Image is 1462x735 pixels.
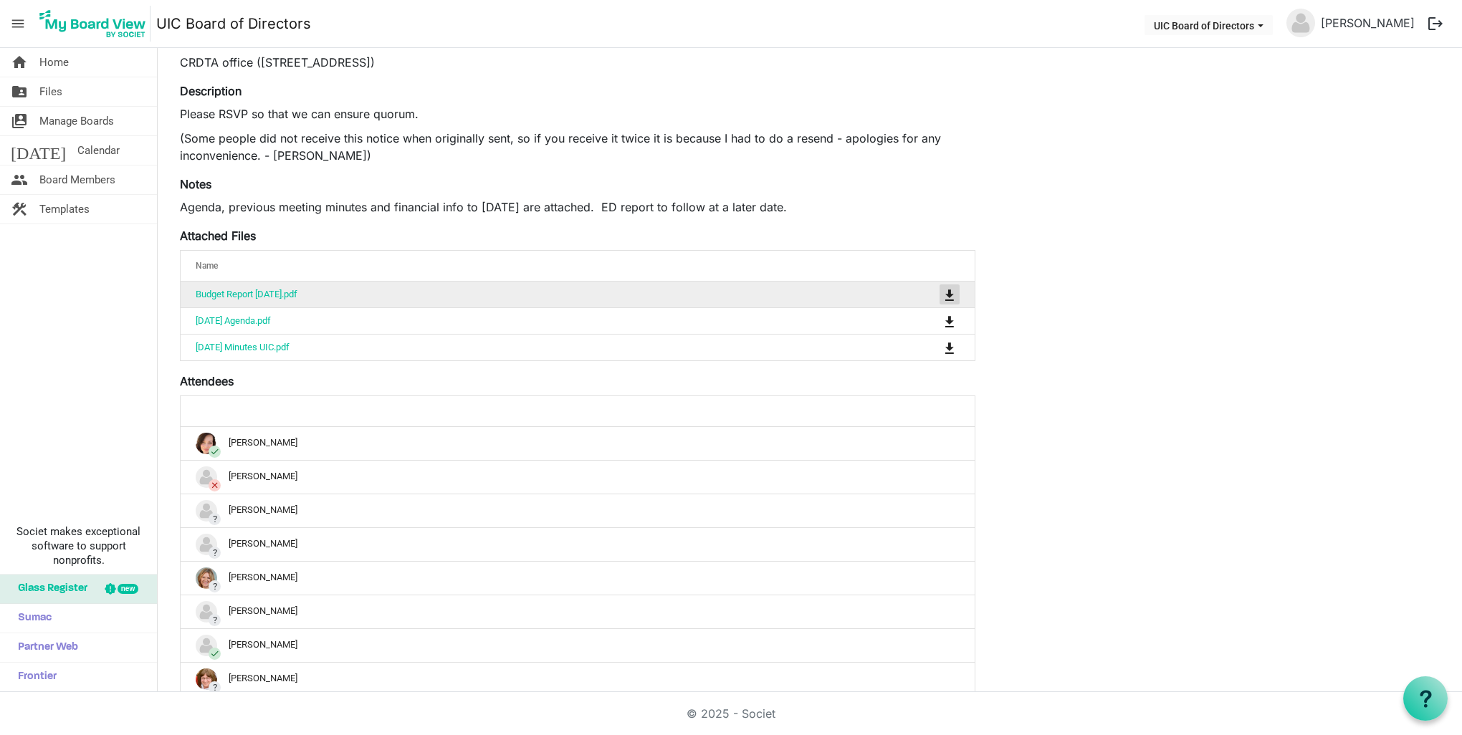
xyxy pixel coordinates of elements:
td: is Command column column header [885,282,975,307]
a: © 2025 - Societ [687,706,775,721]
span: Glass Register [11,575,87,603]
td: Budget Report August 2025.pdf is template cell column header Name [181,282,885,307]
button: Download [940,337,960,357]
span: switch_account [11,107,28,135]
span: menu [4,10,32,37]
a: My Board View Logo [35,6,156,42]
a: Budget Report [DATE].pdf [196,289,297,299]
span: check [209,648,221,660]
div: new [118,584,138,594]
label: Attached Files [180,227,256,244]
button: UIC Board of Directors dropdownbutton [1145,15,1273,35]
td: June 18 2025 Minutes UIC.pdf is template cell column header Name [181,334,885,360]
td: is Command column column header [885,334,975,360]
span: Sumac [11,604,52,633]
p: Agenda, previous meeting minutes and financial info to [DATE] are attached. ED report to follow a... [180,198,975,216]
span: Home [39,48,69,77]
div: [PERSON_NAME] [196,668,960,690]
span: folder_shared [11,77,28,106]
a: [PERSON_NAME] [1315,9,1420,37]
span: ? [209,580,221,592]
span: [DATE] [11,136,66,165]
span: Files [39,77,62,106]
label: Description [180,82,242,100]
td: closeAndrea Craddock is template cell column header [181,460,975,494]
a: [DATE] Minutes UIC.pdf [196,342,290,352]
span: Frontier [11,663,57,691]
span: Societ makes exceptional software to support nonprofits. [6,524,150,567]
div: [PERSON_NAME] [196,500,960,522]
td: ?Andrea Dawe is template cell column header [181,494,975,527]
div: [PERSON_NAME] [196,433,960,454]
img: p1qftgJycbxVGWKdiipI92IDckT9OK1SxqsfvihSW5wp1VtE0pSp-aBp14966FYjFm57Aj5tLvscSLmB73PjNg_thumb.png [196,668,217,690]
span: ? [209,547,221,559]
span: ? [209,513,221,525]
img: no-profile-picture.svg [196,534,217,555]
span: people [11,165,28,194]
span: Calendar [77,136,120,165]
td: Sept 24 2025 Agenda.pdf is template cell column header Name [181,307,885,334]
td: ?Beth Shelton is template cell column header [181,527,975,561]
td: is Command column column header [885,307,975,334]
td: ?Darcy Nyman is template cell column header [181,595,975,628]
label: Notes [180,176,211,193]
span: close [209,479,221,491]
div: [PERSON_NAME] [196,466,960,488]
div: CRDTA office ([STREET_ADDRESS]) [180,54,975,71]
p: (Some people did not receive this notice when originally sent, so if you receive it twice it is b... [180,130,975,164]
img: no-profile-picture.svg [196,601,217,623]
button: Download [940,311,960,331]
img: aZda651_YrtB0d3iDw2VWU6hlcmlxgORkYhRWXcu6diS1fUuzblDemDitxXHgJcDUASUXKKMmrJj1lYLVKcG1g_thumb.png [196,433,217,454]
label: Attendees [180,373,234,390]
div: [PERSON_NAME] [196,601,960,623]
span: ? [209,681,221,693]
span: Board Members [39,165,115,194]
img: no-profile-picture.svg [196,466,217,488]
div: [PERSON_NAME] [196,567,960,589]
span: Name [196,261,218,271]
td: ?Debra Coombes is template cell column header [181,662,975,696]
img: My Board View Logo [35,6,150,42]
span: home [11,48,28,77]
img: no-profile-picture.svg [196,500,217,522]
div: [PERSON_NAME] [196,534,960,555]
span: Templates [39,195,90,224]
p: Please RSVP so that we can ensure quorum. [180,105,975,123]
div: [PERSON_NAME] [196,635,960,656]
span: ? [209,614,221,626]
span: construction [11,195,28,224]
button: logout [1420,9,1451,39]
a: [DATE] Agenda.pdf [196,315,271,326]
img: bJmOBY8GoEX95MHeVw17GT-jmXeTUajE5ZouoYGau21kZXvcDgcBywPjfa-JrfTPoozXjpE1ieOXQs1yrz7lWg_thumb.png [196,567,217,589]
span: Manage Boards [39,107,114,135]
span: Partner Web [11,633,78,662]
button: Download [940,284,960,304]
td: checkDavin Legendre is template cell column header [181,628,975,662]
span: check [209,446,221,458]
img: no-profile-picture.svg [196,635,217,656]
td: checkAmy Wright is template cell column header [181,427,975,460]
td: ?Charlene Friedrich is template cell column header [181,561,975,595]
img: no-profile-picture.svg [1286,9,1315,37]
a: UIC Board of Directors [156,9,311,38]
